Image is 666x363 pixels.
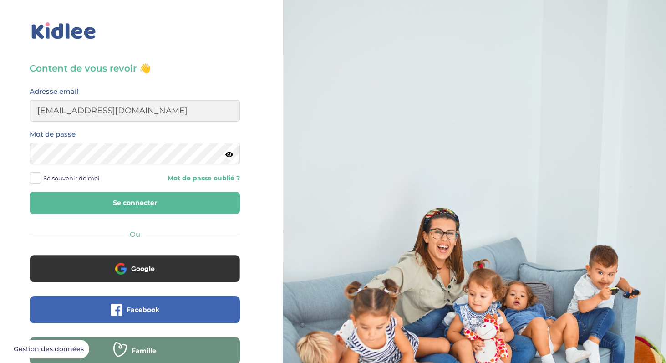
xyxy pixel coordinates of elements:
[30,353,240,361] a: Famille
[111,304,122,316] img: facebook.png
[30,86,78,97] label: Adresse email
[8,340,89,359] button: Gestion des données
[30,62,240,75] h3: Content de vous revoir 👋
[132,346,156,355] span: Famille
[131,264,155,273] span: Google
[30,312,240,320] a: Facebook
[115,263,127,274] img: google.png
[30,100,240,122] input: Email
[30,20,98,41] img: logo_kidlee_bleu
[30,128,76,140] label: Mot de passe
[127,305,159,314] span: Facebook
[142,174,240,183] a: Mot de passe oublié ?
[14,345,84,353] span: Gestion des données
[130,230,140,239] span: Ou
[43,172,100,184] span: Se souvenir de moi
[30,192,240,214] button: Se connecter
[30,271,240,279] a: Google
[30,255,240,282] button: Google
[30,296,240,323] button: Facebook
